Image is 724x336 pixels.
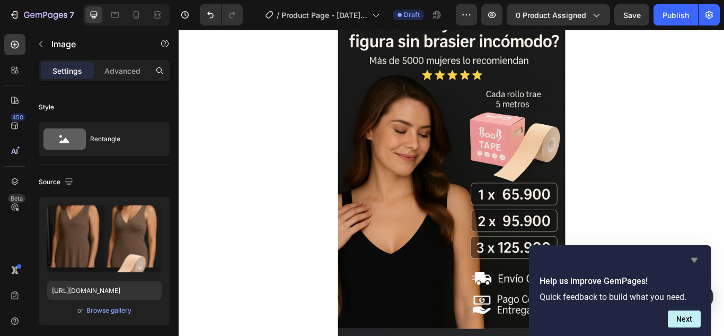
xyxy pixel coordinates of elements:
div: Publish [663,10,689,21]
div: Undo/Redo [200,4,243,25]
div: 450 [10,113,25,122]
span: 0 product assigned [516,10,586,21]
img: preview-image [47,205,162,272]
div: Style [39,102,54,112]
button: 7 [4,4,79,25]
div: Rectangle [90,127,155,151]
div: Browse gallery [86,306,131,315]
div: Source [39,175,75,189]
button: Next question [668,311,701,328]
button: Hide survey [688,254,701,266]
div: Beta [8,194,25,203]
span: / [277,10,279,21]
h2: Help us improve GemPages! [540,275,701,288]
button: Save [614,4,649,25]
p: Image [51,38,142,50]
p: Advanced [104,65,140,76]
button: Browse gallery [86,305,132,316]
button: 0 product assigned [507,4,610,25]
input: https://example.com/image.jpg [47,281,162,300]
span: or [77,304,84,317]
p: Quick feedback to build what you need. [540,292,701,302]
span: Product Page - [DATE] 22:30:38 [281,10,368,21]
span: Draft [404,10,420,20]
button: Publish [654,4,698,25]
div: Help us improve GemPages! [540,254,701,328]
p: 7 [69,8,74,21]
span: Save [623,11,641,20]
p: Settings [52,65,82,76]
iframe: Design area [179,30,724,336]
